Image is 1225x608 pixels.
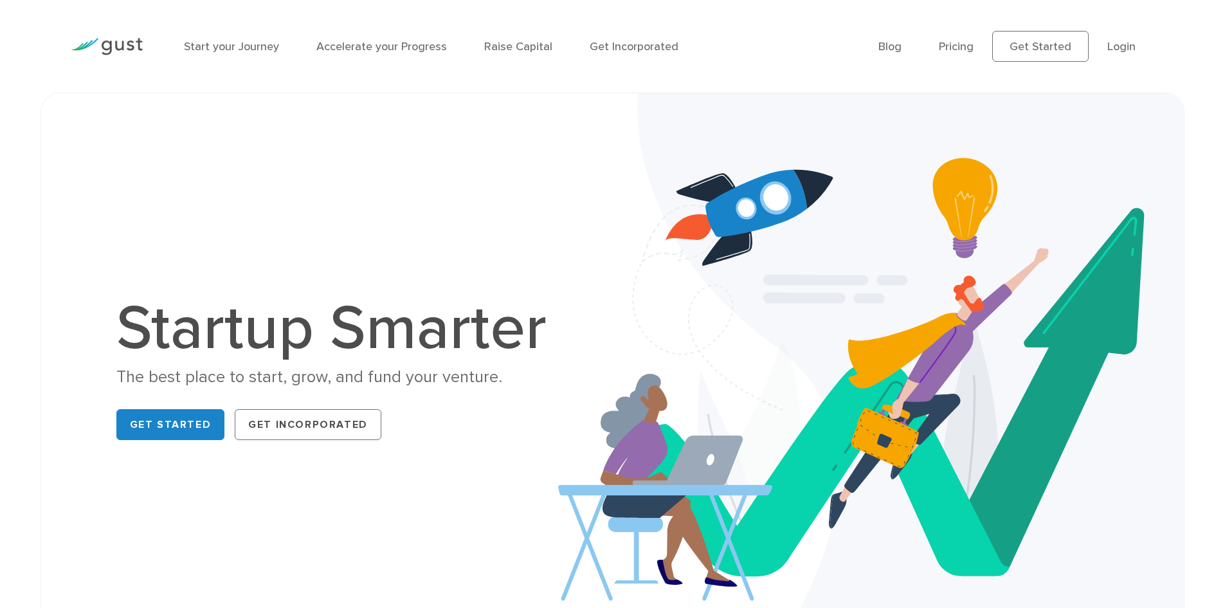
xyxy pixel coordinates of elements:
a: Start your Journey [184,40,279,53]
a: Login [1107,40,1136,53]
a: Get Incorporated [590,40,678,53]
a: Accelerate your Progress [316,40,447,53]
a: Blog [878,40,902,53]
img: Gust Logo [71,38,143,55]
a: Pricing [939,40,974,53]
div: The best place to start, grow, and fund your venture. [116,366,560,389]
a: Get Incorporated [235,409,381,440]
a: Get Started [116,409,225,440]
a: Raise Capital [484,40,552,53]
a: Get Started [992,31,1089,62]
h1: Startup Smarter [116,298,560,360]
